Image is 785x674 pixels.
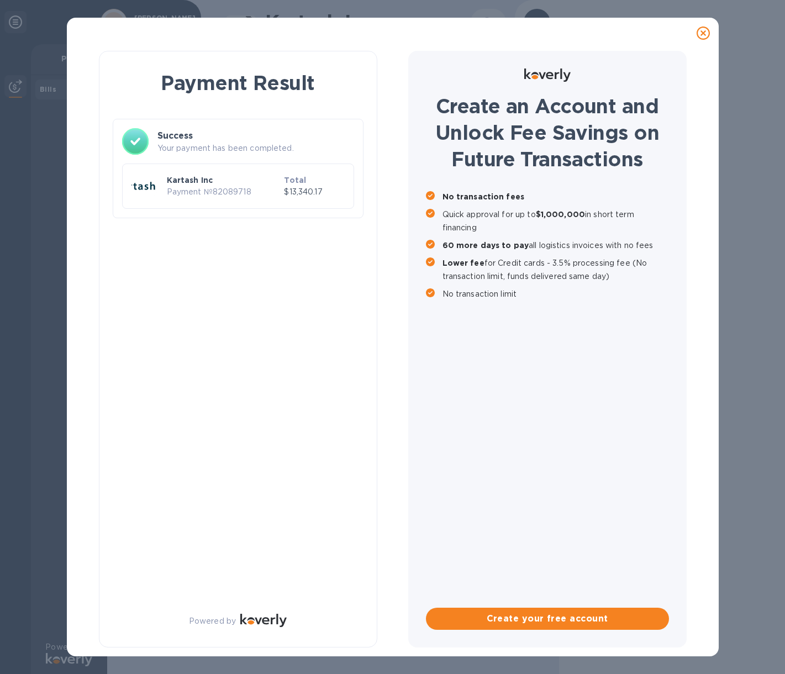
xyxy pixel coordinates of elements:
[284,186,344,198] p: $13,340.17
[426,93,669,172] h1: Create an Account and Unlock Fee Savings on Future Transactions
[284,176,306,185] b: Total
[167,186,280,198] p: Payment № 82089718
[442,241,529,250] b: 60 more days to pay
[442,259,484,267] b: Lower fee
[157,129,354,143] h3: Success
[442,287,669,301] p: No transaction limit
[442,192,525,201] b: No transaction fees
[442,256,669,283] p: for Credit cards - 3.5% processing fee (No transaction limit, funds delivered same day)
[157,143,354,154] p: Your payment has been completed.
[117,69,359,97] h1: Payment Result
[524,69,571,82] img: Logo
[167,175,280,186] p: Kartash Inc
[240,614,287,627] img: Logo
[442,208,669,234] p: Quick approval for up to in short term financing
[435,612,660,625] span: Create your free account
[189,615,236,627] p: Powered by
[536,210,585,219] b: $1,000,000
[442,239,669,252] p: all logistics invoices with no fees
[426,608,669,630] button: Create your free account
